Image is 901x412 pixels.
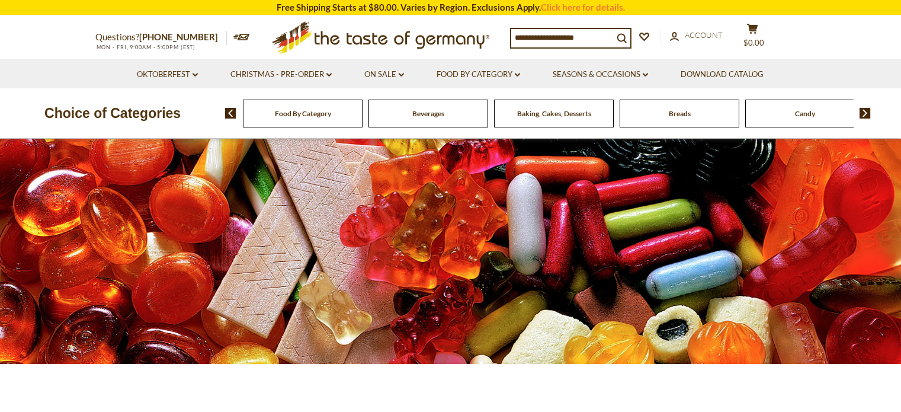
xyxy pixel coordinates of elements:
[412,109,444,118] a: Beverages
[795,109,815,118] a: Candy
[95,44,196,50] span: MON - FRI, 9:00AM - 5:00PM (EST)
[541,2,625,12] a: Click here for details.
[275,109,331,118] a: Food By Category
[681,68,764,81] a: Download Catalog
[517,109,591,118] a: Baking, Cakes, Desserts
[670,29,723,42] a: Account
[225,108,236,119] img: previous arrow
[743,38,764,47] span: $0.00
[95,30,227,45] p: Questions?
[364,68,404,81] a: On Sale
[437,68,520,81] a: Food By Category
[137,68,198,81] a: Oktoberfest
[685,30,723,40] span: Account
[669,109,691,118] a: Breads
[735,23,771,53] button: $0.00
[139,31,218,42] a: [PHONE_NUMBER]
[860,108,871,119] img: next arrow
[553,68,648,81] a: Seasons & Occasions
[230,68,332,81] a: Christmas - PRE-ORDER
